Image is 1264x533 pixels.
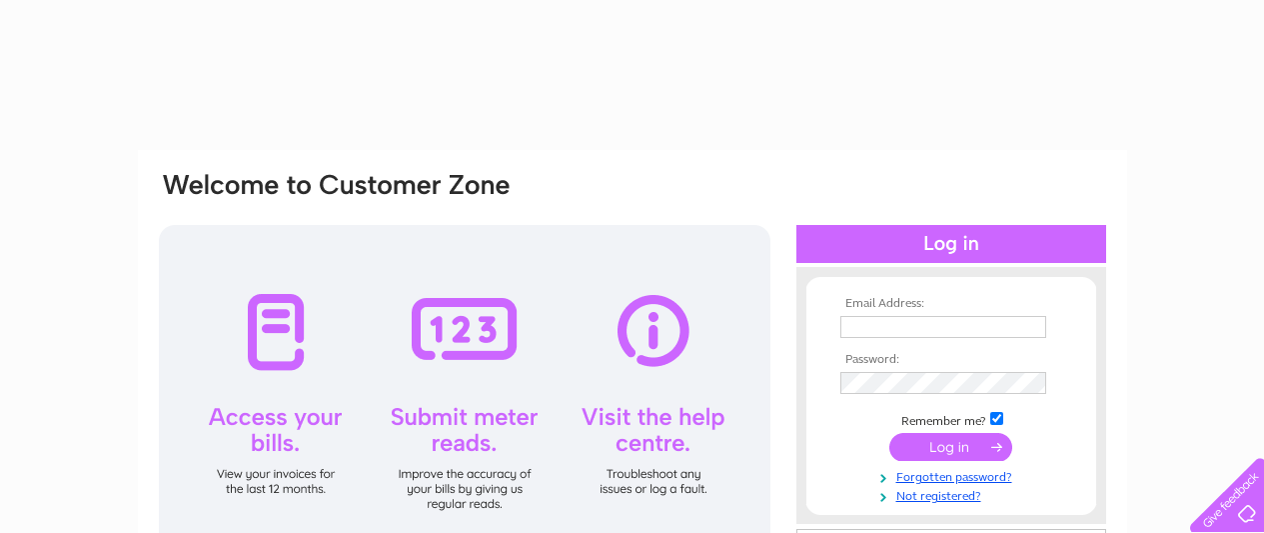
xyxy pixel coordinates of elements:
[835,353,1067,367] th: Password:
[835,409,1067,429] td: Remember me?
[889,433,1012,461] input: Submit
[840,485,1067,504] a: Not registered?
[835,297,1067,311] th: Email Address:
[840,466,1067,485] a: Forgotten password?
